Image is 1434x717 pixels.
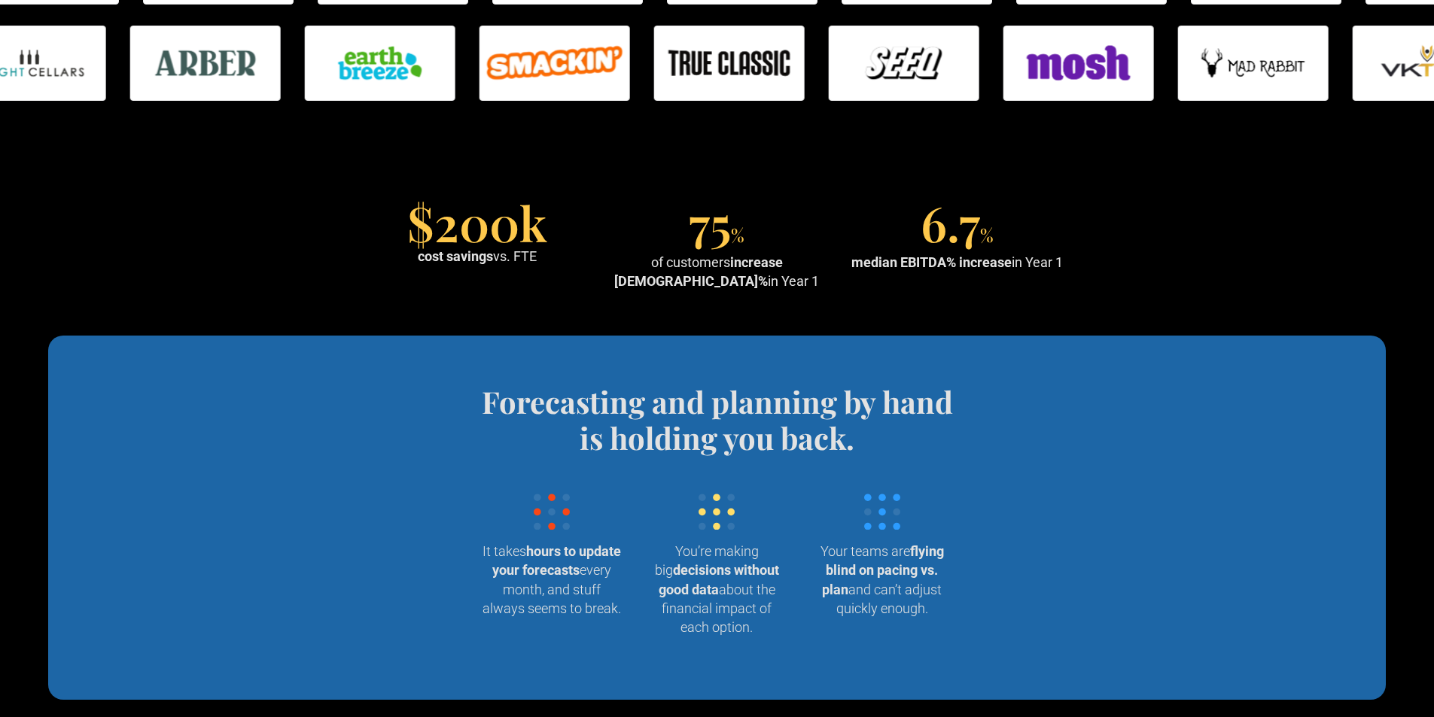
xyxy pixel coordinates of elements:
strong: hours to update your forecasts [492,543,621,578]
span: 75 [689,190,731,254]
span: % [731,223,744,247]
h4: Forecasting and planning by hand is holding you back. [470,384,965,456]
p: It takes every month, and stuff always seems to break. [482,542,623,618]
p: Your teams are and can’t adjust quickly enough. [811,542,952,618]
strong: cost savings [418,248,493,264]
p: You’re making big about the financial impact of each option. [647,542,787,636]
span: 6.7 [921,190,980,254]
div: vs. FTE [418,247,537,266]
span: % [980,223,994,247]
div: in Year 1 [851,253,1063,272]
div: of customers in Year 1 [603,253,831,290]
strong: decisions without good data [659,562,779,597]
strong: flying blind on pacing vs. plan [822,543,944,597]
strong: median EBITDA% increase [851,254,1012,270]
div: $200k [407,205,547,241]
